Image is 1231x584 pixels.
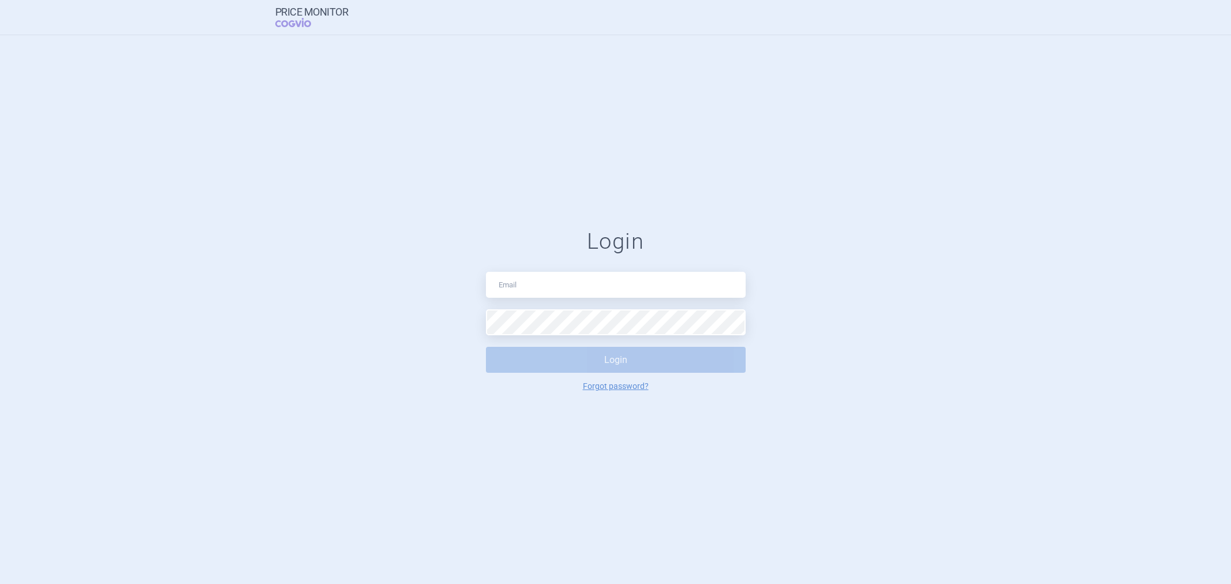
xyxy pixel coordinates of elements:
span: COGVIO [275,18,327,27]
input: Email [486,272,746,298]
strong: Price Monitor [275,6,349,18]
a: Forgot password? [583,382,649,390]
a: Price MonitorCOGVIO [275,6,349,28]
button: Login [486,347,746,373]
h1: Login [486,229,746,255]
